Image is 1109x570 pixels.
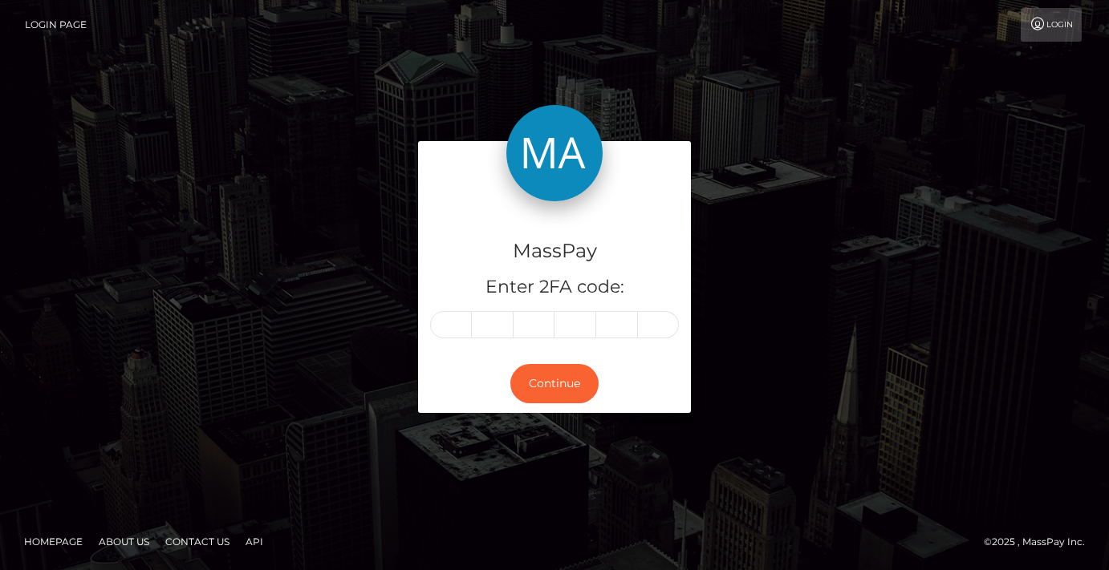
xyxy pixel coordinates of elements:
a: Homepage [18,529,89,554]
a: Login Page [25,8,87,42]
h5: Enter 2FA code: [430,275,679,300]
div: © 2025 , MassPay Inc. [984,533,1097,551]
a: Contact Us [159,529,236,554]
img: MassPay [506,105,603,201]
button: Continue [510,364,599,403]
a: About Us [92,529,156,554]
a: Login [1021,8,1082,42]
a: API [239,529,270,554]
h4: MassPay [430,237,679,265]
